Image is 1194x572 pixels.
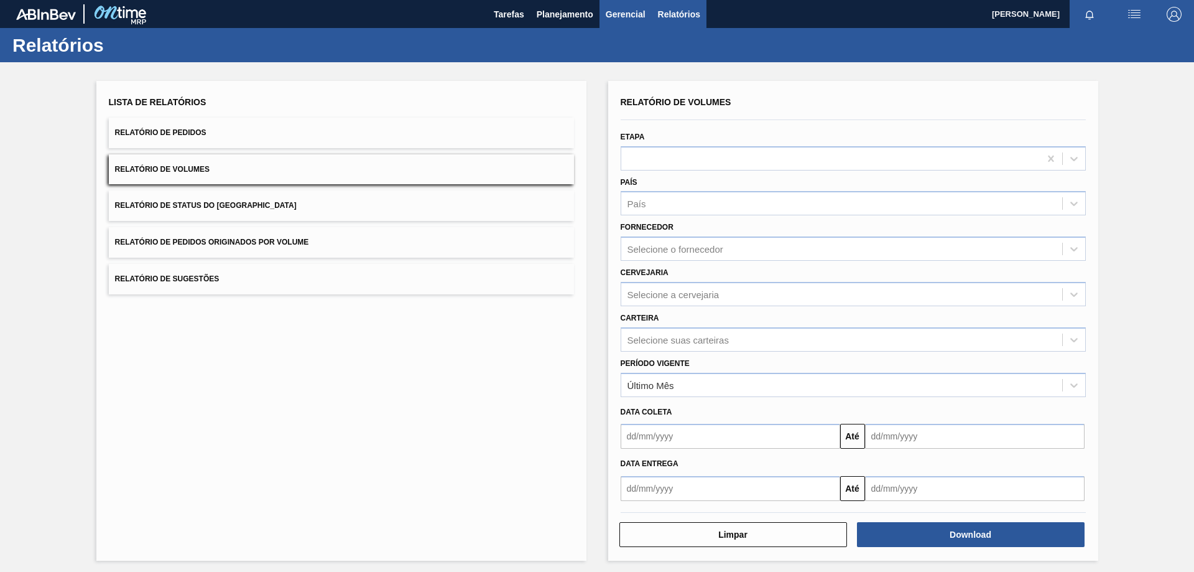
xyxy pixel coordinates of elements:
input: dd/mm/yyyy [865,476,1085,501]
div: País [627,199,646,209]
button: Relatório de Pedidos [109,118,574,148]
span: Relatório de Volumes [115,165,210,174]
button: Relatório de Sugestões [109,264,574,294]
span: Lista de Relatórios [109,97,206,107]
button: Relatório de Pedidos Originados por Volume [109,227,574,258]
label: País [621,178,637,187]
span: Gerencial [606,7,646,22]
div: Último Mês [627,380,674,390]
img: TNhmsLtSVTkK8tSr43FrP2fwEKptu5GPRR3wAAAABJRU5ErkJggg== [16,9,76,20]
span: Tarefas [494,7,524,22]
span: Relatório de Status do [GEOGRAPHIC_DATA] [115,201,297,210]
button: Download [857,522,1085,547]
span: Data Entrega [621,459,678,468]
input: dd/mm/yyyy [621,424,840,449]
label: Período Vigente [621,359,690,368]
input: dd/mm/yyyy [621,476,840,501]
span: Relatório de Pedidos [115,128,206,137]
div: Selecione a cervejaria [627,289,720,299]
button: Notificações [1070,6,1109,23]
h1: Relatórios [12,38,233,52]
span: Relatório de Volumes [621,97,731,107]
img: Logout [1167,7,1182,22]
label: Etapa [621,133,645,141]
img: userActions [1127,7,1142,22]
span: Planejamento [537,7,593,22]
input: dd/mm/yyyy [865,424,1085,449]
span: Relatório de Pedidos Originados por Volume [115,238,309,246]
span: Data coleta [621,408,672,416]
button: Até [840,476,865,501]
label: Fornecedor [621,223,673,232]
button: Relatório de Status do [GEOGRAPHIC_DATA] [109,190,574,221]
div: Selecione suas carteiras [627,334,729,345]
button: Até [840,424,865,449]
button: Limpar [619,522,847,547]
div: Selecione o fornecedor [627,244,723,255]
span: Relatório de Sugestões [115,274,220,283]
span: Relatórios [658,7,700,22]
label: Carteira [621,314,659,322]
button: Relatório de Volumes [109,154,574,185]
label: Cervejaria [621,268,669,277]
